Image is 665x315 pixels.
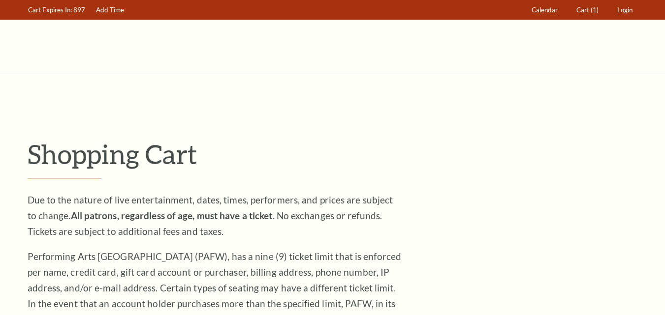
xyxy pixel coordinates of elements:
[28,138,638,170] p: Shopping Cart
[617,6,633,14] span: Login
[591,6,599,14] span: (1)
[612,0,637,20] a: Login
[28,194,393,237] span: Due to the nature of live entertainment, dates, times, performers, and prices are subject to chan...
[527,0,562,20] a: Calendar
[571,0,603,20] a: Cart (1)
[71,210,273,221] strong: All patrons, regardless of age, must have a ticket
[73,6,85,14] span: 897
[576,6,589,14] span: Cart
[91,0,128,20] a: Add Time
[532,6,558,14] span: Calendar
[28,6,72,14] span: Cart Expires In:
